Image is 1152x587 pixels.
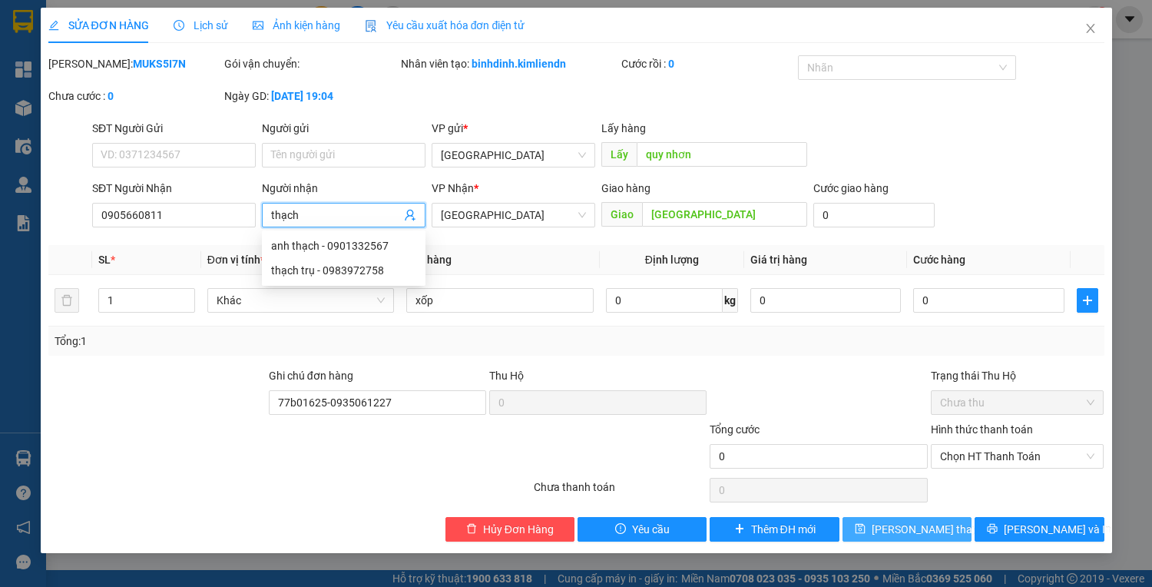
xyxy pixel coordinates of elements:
button: printer[PERSON_NAME] và In [975,517,1104,542]
span: Hủy Đơn Hàng [483,521,554,538]
div: anh thạch - 0901332567 [271,237,416,254]
button: save[PERSON_NAME] thay đổi [842,517,972,542]
button: deleteHủy Đơn Hàng [445,517,574,542]
label: Cước giao hàng [813,182,889,194]
strong: Địa chỉ: [5,102,41,114]
div: Chưa thanh toán [532,479,709,506]
span: SỬA ĐƠN HÀNG [48,19,149,32]
img: icon [365,20,377,32]
button: Close [1069,8,1112,51]
div: [PERSON_NAME]: [48,55,222,72]
strong: Địa chỉ: [5,59,41,71]
span: [PERSON_NAME] và In [1004,521,1111,538]
button: plusThêm ĐH mới [710,517,839,542]
span: user-add [404,209,416,221]
div: Ngày GD: [224,88,398,104]
span: clock-circle [174,20,184,31]
span: Lấy [601,142,637,167]
strong: Văn phòng đại diện – CN [GEOGRAPHIC_DATA] [5,88,221,100]
strong: CÔNG TY TNHH [71,8,159,22]
input: Dọc đường [642,202,807,227]
div: Trạng thái Thu Hộ [931,367,1104,384]
span: Yêu cầu [632,521,670,538]
div: SĐT Người Nhận [92,180,256,197]
span: printer [987,523,998,536]
button: delete [55,288,79,313]
span: exclamation-circle [615,523,626,536]
input: Dọc đường [637,142,807,167]
span: Yêu cầu xuất hóa đơn điện tử [365,19,525,32]
div: Người gửi [262,120,425,137]
span: Định lượng [645,254,699,266]
span: Lấy hàng [601,122,646,134]
span: SL [98,254,111,266]
div: Tổng: 1 [55,333,446,350]
span: Chưa thu [940,391,1095,414]
div: thạch trụ - 0983972758 [271,262,416,279]
span: Tên hàng [406,254,452,266]
div: anh thạch - 0901332567 [262,234,425,258]
span: [STREET_ADDRESS][PERSON_NAME] An Khê, [GEOGRAPHIC_DATA] [5,102,214,125]
span: Giao [601,202,642,227]
div: VP gửi [432,120,595,137]
span: Ảnh kiện hàng [253,19,340,32]
span: save [855,523,866,536]
b: MUKS5I7N [133,58,186,70]
span: picture [253,20,263,31]
span: delete [466,523,477,536]
span: close [1084,22,1097,35]
span: Đơn vị tính [207,254,265,266]
div: Gói vận chuyển: [224,55,398,72]
b: [DATE] 19:04 [271,90,333,102]
strong: VẬN TẢI Ô TÔ KIM LIÊN [49,25,180,39]
span: plus [1078,294,1097,307]
span: Giao hàng [601,182,650,194]
span: [PERSON_NAME] thay đổi [872,521,995,538]
input: VD: Bàn, Ghế [406,288,593,313]
span: Thêm ĐH mới [751,521,816,538]
button: plus [1077,288,1098,313]
span: Tổng cước [710,423,760,436]
span: Giá trị hàng [750,254,807,266]
span: Chọn HT Thanh Toán [940,445,1095,468]
label: Hình thức thanh toán [931,423,1033,436]
div: thạch trụ - 0983972758 [262,258,425,283]
div: Chưa cước : [48,88,222,104]
div: Nhân viên tạo: [401,55,618,72]
b: 0 [108,90,114,102]
span: Đà Nẵng [441,204,586,227]
span: kg [723,288,738,313]
div: Cước rồi : [621,55,795,72]
span: plus [734,523,745,536]
input: Cước giao hàng [813,203,935,227]
input: Ghi chú đơn hàng [269,390,486,415]
span: Lịch sử [174,19,228,32]
label: Ghi chú đơn hàng [269,370,353,382]
b: 0 [668,58,674,70]
b: binhdinh.kimliendn [472,58,566,70]
div: SĐT Người Gửi [92,120,256,137]
div: Người nhận [262,180,425,197]
span: Khác [217,289,385,312]
span: Bình Định [441,144,586,167]
strong: Trụ sở Công ty [5,45,73,57]
span: Thu Hộ [489,370,524,382]
span: [GEOGRAPHIC_DATA], P. [GEOGRAPHIC_DATA], [GEOGRAPHIC_DATA] [5,59,210,82]
span: edit [48,20,59,31]
button: exclamation-circleYêu cầu [578,517,707,542]
span: Cước hàng [913,254,965,266]
span: VP Nhận [432,182,474,194]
